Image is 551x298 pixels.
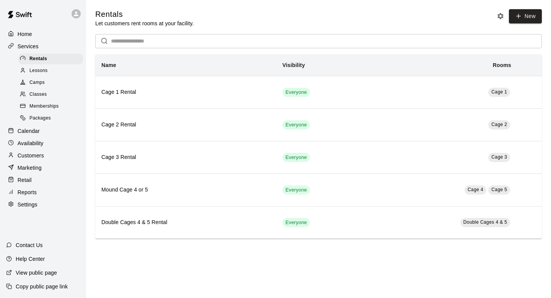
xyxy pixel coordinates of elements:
span: Classes [29,91,47,98]
a: Packages [18,113,86,124]
a: Services [6,41,80,52]
p: Customers [18,152,44,159]
span: Lessons [29,67,48,75]
p: Settings [18,201,37,208]
b: Visibility [282,62,305,68]
p: Marketing [18,164,42,172]
table: simple table [95,54,542,239]
div: This service is visible to all of your customers [282,218,310,227]
p: Home [18,30,32,38]
div: Lessons [18,65,83,76]
a: Calendar [6,125,80,137]
span: Cage 1 [491,89,507,95]
button: Rental settings [495,10,506,22]
p: Let customers rent rooms at your facility. [95,20,194,27]
a: Marketing [6,162,80,174]
a: Lessons [18,65,86,77]
p: View public page [16,269,57,277]
span: Everyone [282,219,310,226]
a: Rentals [18,53,86,65]
a: Retail [6,174,80,186]
a: Camps [18,77,86,89]
div: Packages [18,113,83,124]
a: New [509,9,542,23]
p: Copy public page link [16,283,68,290]
a: Availability [6,138,80,149]
b: Rooms [493,62,511,68]
p: Reports [18,188,37,196]
span: Cage 2 [491,122,507,127]
a: Customers [6,150,80,161]
span: Camps [29,79,45,87]
p: Retail [18,176,32,184]
span: Double Cages 4 & 5 [463,219,507,225]
div: This service is visible to all of your customers [282,120,310,129]
div: This service is visible to all of your customers [282,153,310,162]
div: This service is visible to all of your customers [282,185,310,195]
span: Everyone [282,187,310,194]
span: Everyone [282,121,310,129]
span: Everyone [282,89,310,96]
span: Cage 3 [491,154,507,160]
div: Rentals [18,54,83,64]
a: Settings [6,199,80,210]
p: Availability [18,139,44,147]
p: Services [18,43,39,50]
b: Name [101,62,116,68]
h6: Cage 1 Rental [101,88,270,97]
span: Rentals [29,55,47,63]
h6: Mound Cage 4 or 5 [101,186,270,194]
h6: Double Cages 4 & 5 Rental [101,218,270,227]
span: Cage 5 [491,187,507,192]
div: Memberships [18,101,83,112]
div: Camps [18,77,83,88]
h6: Cage 3 Rental [101,153,270,162]
div: Classes [18,89,83,100]
div: This service is visible to all of your customers [282,88,310,97]
a: Home [6,28,80,40]
h5: Rentals [95,9,194,20]
p: Contact Us [16,241,43,249]
p: Calendar [18,127,40,135]
p: Help Center [16,255,45,263]
h6: Cage 2 Rental [101,121,270,129]
span: Everyone [282,154,310,161]
a: Memberships [18,101,86,113]
span: Memberships [29,103,59,110]
a: Classes [18,89,86,101]
a: Reports [6,187,80,198]
span: Packages [29,115,51,122]
span: Cage 4 [468,187,483,192]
